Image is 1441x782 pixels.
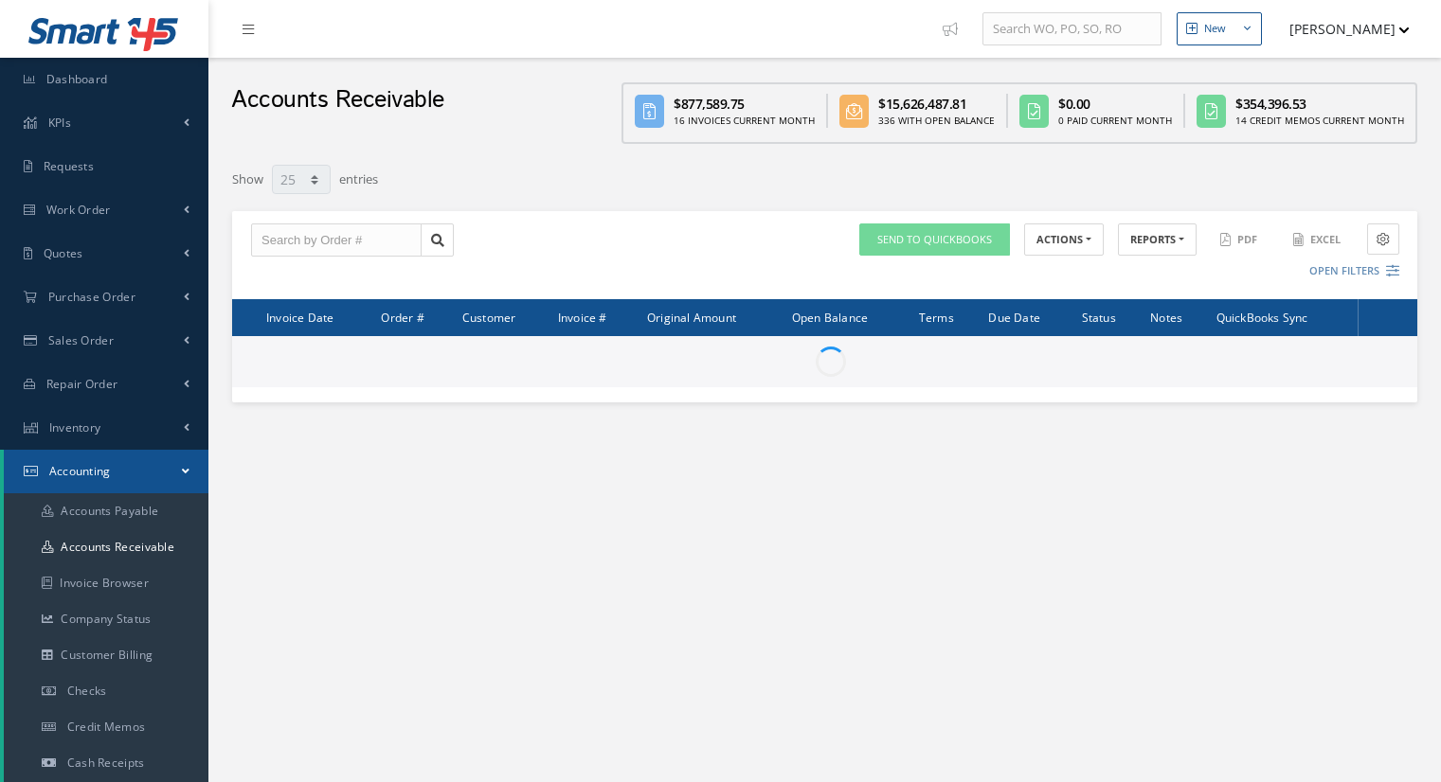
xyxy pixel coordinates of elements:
[1118,223,1197,257] button: REPORTS
[878,94,995,114] div: $15,626,487.81
[1292,256,1399,287] button: Open Filters
[1284,223,1353,257] button: Excel
[48,289,135,305] span: Purchase Order
[1216,308,1308,326] span: QuickBooks Sync
[381,308,423,326] span: Order #
[44,245,83,261] span: Quotes
[1058,114,1172,128] div: 0 Paid Current Month
[4,450,208,493] a: Accounting
[46,202,111,218] span: Work Order
[988,308,1040,326] span: Due Date
[46,376,118,392] span: Repair Order
[647,308,736,326] span: Original Amount
[4,529,208,565] a: Accounts Receivable
[674,94,815,114] div: $877,589.75
[4,493,208,529] a: Accounts Payable
[4,637,208,673] a: Customer Billing
[919,308,954,326] span: Terms
[878,114,995,128] div: 336 With Open Balance
[859,223,1010,257] button: SEND TO QUICKBOOKS
[1150,308,1182,326] span: Notes
[1024,223,1104,257] button: ACTIONS
[792,308,868,326] span: Open Balance
[1177,12,1262,45] button: New
[231,86,444,115] h2: Accounts Receivable
[67,683,107,699] span: Checks
[462,308,516,326] span: Customer
[232,163,263,189] label: Show
[67,755,145,771] span: Cash Receipts
[4,673,208,709] a: Checks
[4,601,208,637] a: Company Status
[1211,223,1270,257] button: PDF
[4,709,208,745] a: Credit Memos
[44,158,94,174] span: Requests
[46,71,108,87] span: Dashboard
[49,419,101,435] span: Inventory
[48,115,71,131] span: KPIs
[1235,114,1404,128] div: 14 Credit Memos Current Month
[67,719,146,735] span: Credit Memos
[982,12,1162,46] input: Search WO, PO, SO, RO
[1204,21,1226,37] div: New
[4,565,208,601] a: Invoice Browser
[266,308,333,326] span: Invoice Date
[4,745,208,781] a: Cash Receipts
[339,163,378,189] label: entries
[49,463,111,479] span: Accounting
[1082,308,1116,326] span: Status
[251,223,422,258] input: Search by Order #
[48,332,114,348] span: Sales Order
[1271,10,1410,47] button: [PERSON_NAME]
[674,114,815,128] div: 16 Invoices Current Month
[1235,94,1404,114] div: $354,396.53
[1058,94,1172,114] div: $0.00
[558,308,607,326] span: Invoice #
